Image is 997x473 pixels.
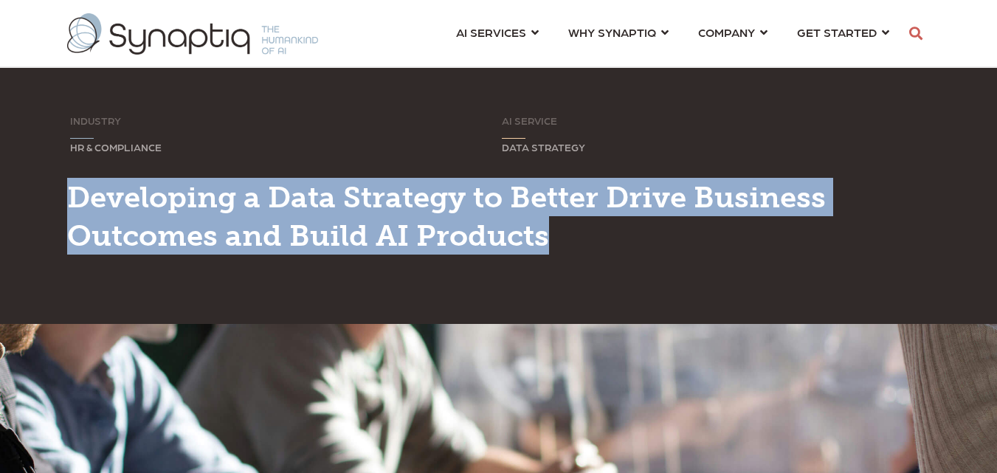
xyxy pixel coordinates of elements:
span: COMPANY [698,22,755,42]
a: GET STARTED [797,18,889,46]
span: AI SERVICES [456,22,526,42]
span: DATA STRATEGY [502,141,585,153]
a: COMPANY [698,18,767,46]
span: WHY SYNAPTIQ [568,22,656,42]
a: WHY SYNAPTIQ [568,18,669,46]
img: synaptiq logo-2 [67,13,318,55]
span: INDUSTRY [70,114,121,126]
span: AI SERVICE [502,114,557,126]
a: AI SERVICES [456,18,539,46]
svg: Sorry, your browser does not support inline SVG. [502,138,525,139]
span: Developing a Data Strategy to Better Drive Business Outcomes and Build AI Products [67,179,826,253]
span: GET STARTED [797,22,877,42]
span: HR & COMPLIANCE [70,141,162,153]
svg: Sorry, your browser does not support inline SVG. [70,138,94,139]
nav: menu [441,7,904,61]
